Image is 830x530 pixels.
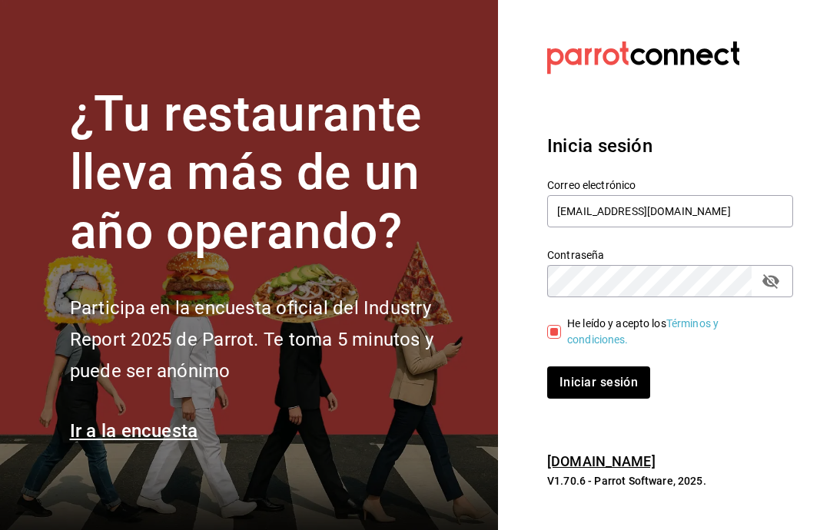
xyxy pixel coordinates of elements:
div: He leído y acepto los [567,316,781,348]
button: Iniciar sesión [547,366,650,399]
a: Ir a la encuesta [70,420,198,442]
h2: Participa en la encuesta oficial del Industry Report 2025 de Parrot. Te toma 5 minutos y puede se... [70,293,480,386]
label: Contraseña [547,249,793,260]
input: Ingresa tu correo electrónico [547,195,793,227]
h1: ¿Tu restaurante lleva más de un año operando? [70,85,480,262]
a: Términos y condiciones. [567,317,719,346]
a: [DOMAIN_NAME] [547,453,656,469]
h3: Inicia sesión [547,132,793,160]
button: passwordField [758,268,784,294]
label: Correo electrónico [547,179,793,190]
p: V1.70.6 - Parrot Software, 2025. [547,473,793,489]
